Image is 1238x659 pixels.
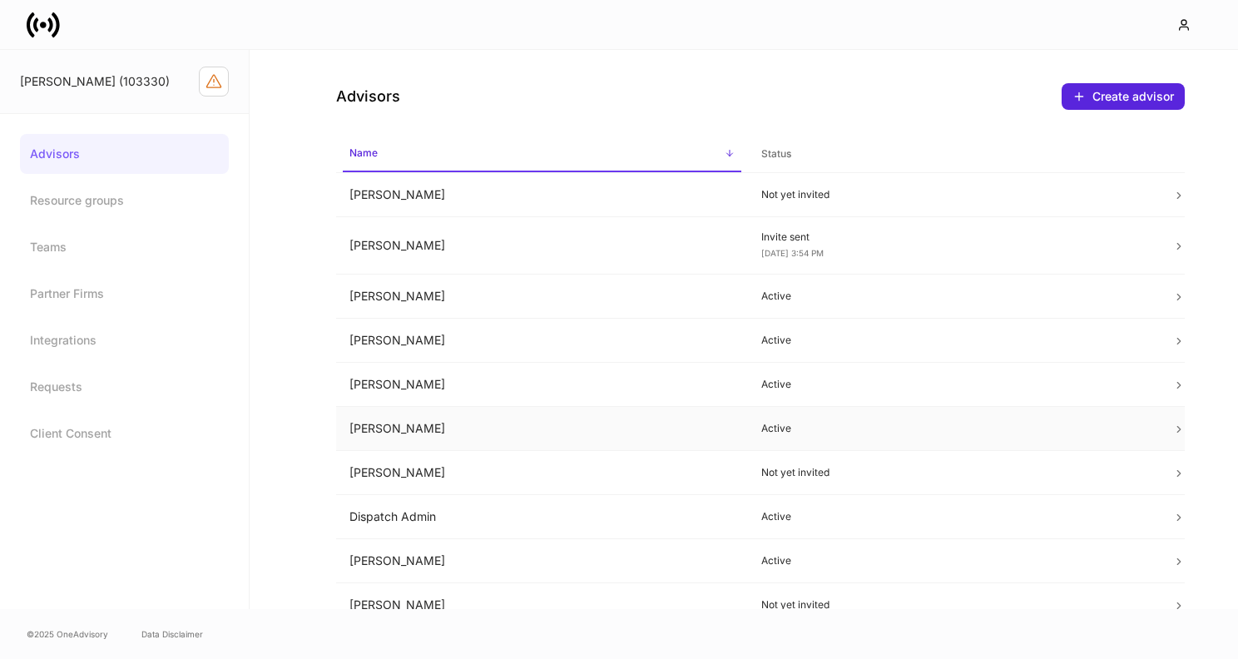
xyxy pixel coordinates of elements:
p: Active [761,554,1146,567]
td: [PERSON_NAME] [336,583,748,627]
td: Dispatch Admin [336,495,748,539]
p: Not yet invited [761,466,1146,479]
h6: Name [349,145,378,161]
span: Name [343,136,741,172]
p: Active [761,290,1146,303]
a: Client Consent [20,414,229,453]
p: Not yet invited [761,598,1146,612]
span: [DATE] 3:54 PM [761,248,824,258]
h4: Advisors [336,87,400,107]
p: Active [761,510,1146,523]
span: Status [755,137,1153,171]
button: Create advisor [1062,83,1185,110]
td: [PERSON_NAME] [336,275,748,319]
div: Create advisor [1092,88,1174,105]
td: [PERSON_NAME] [336,451,748,495]
p: Active [761,422,1146,435]
div: [PERSON_NAME] (103330) [20,73,199,90]
a: Data Disclaimer [141,627,203,641]
span: © 2025 OneAdvisory [27,627,108,641]
td: [PERSON_NAME] [336,173,748,217]
td: [PERSON_NAME] [336,319,748,363]
a: Partner Firms [20,274,229,314]
a: Requests [20,367,229,407]
td: [PERSON_NAME] [336,539,748,583]
a: Resource groups [20,181,229,220]
p: Not yet invited [761,188,1146,201]
td: [PERSON_NAME] [336,217,748,275]
h6: Status [761,146,791,161]
button: Firm configuration warnings [199,67,229,97]
p: Active [761,378,1146,391]
p: Invite sent [761,230,1146,244]
a: Integrations [20,320,229,360]
a: Advisors [20,134,229,174]
a: Teams [20,227,229,267]
td: [PERSON_NAME] [336,407,748,451]
p: Active [761,334,1146,347]
td: [PERSON_NAME] [336,363,748,407]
